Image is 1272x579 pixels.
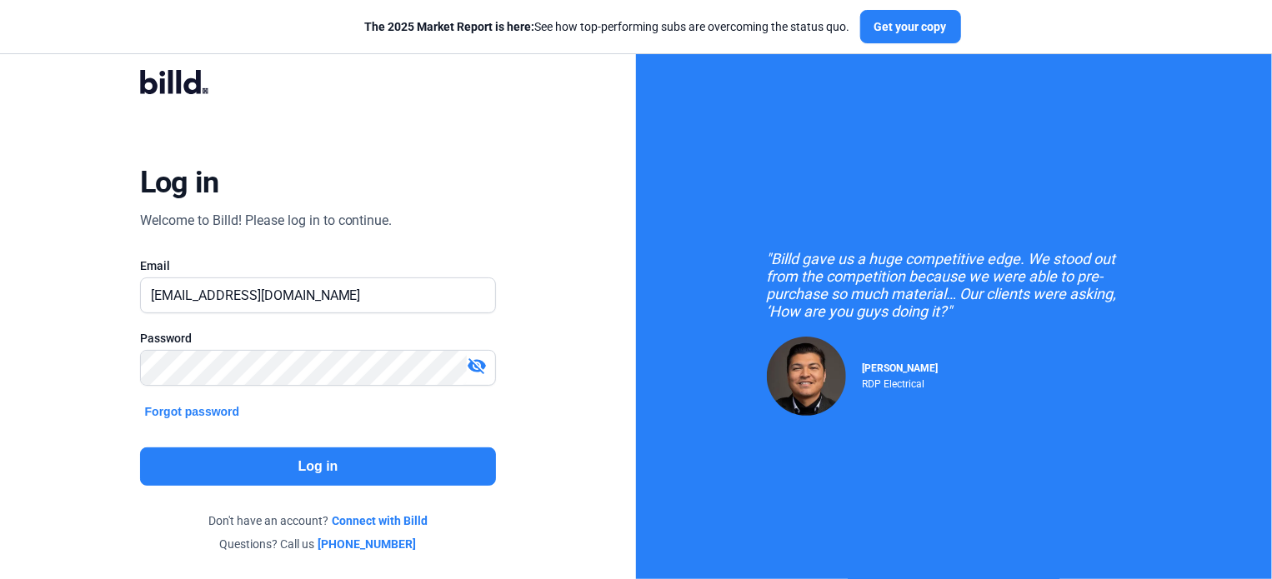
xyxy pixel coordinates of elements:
div: See how top-performing subs are overcoming the status quo. [365,18,850,35]
mat-icon: visibility_off [467,356,487,376]
div: Questions? Call us [140,536,497,552]
div: Welcome to Billd! Please log in to continue. [140,211,393,231]
a: [PHONE_NUMBER] [318,536,417,552]
div: "Billd gave us a huge competitive edge. We stood out from the competition because we were able to... [767,250,1142,320]
span: [PERSON_NAME] [863,362,939,374]
button: Log in [140,447,497,486]
button: Forgot password [140,402,245,421]
div: Don't have an account? [140,512,497,529]
a: Connect with Billd [332,512,428,529]
div: Email [140,257,497,274]
div: Password [140,330,497,347]
div: Log in [140,164,219,201]
span: The 2025 Market Report is here: [365,20,535,33]
img: Raul Pacheco [767,337,846,416]
div: RDP Electrical [863,374,939,390]
button: Get your copy [860,10,961,43]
